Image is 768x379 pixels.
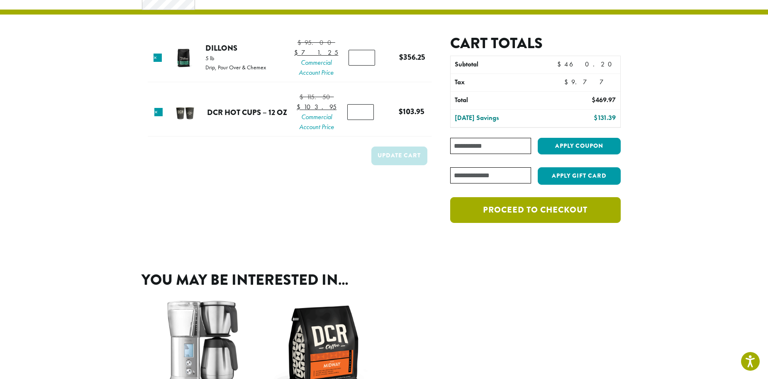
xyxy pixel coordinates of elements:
[297,38,305,47] span: $
[297,38,335,47] bdi: 95.00
[564,78,616,86] bdi: 9.77
[294,48,338,57] bdi: 71.25
[141,271,627,289] h2: You may be interested in…
[399,51,403,63] span: $
[451,92,552,109] th: Total
[538,138,621,155] button: Apply coupon
[538,167,621,185] button: Apply Gift Card
[371,147,427,165] button: Update cart
[300,93,307,101] span: $
[205,55,266,61] p: 5 lb
[349,50,375,66] input: Product quantity
[451,56,552,73] th: Subtotal
[451,110,552,127] th: [DATE] Savings
[399,106,403,117] span: $
[294,58,338,78] span: Commercial Account Price
[300,93,334,101] bdi: 115.50
[170,44,197,71] img: Dillons
[171,99,198,126] img: DCR Hot Cups - 12 oz
[450,34,620,52] h2: Cart totals
[557,60,616,68] bdi: 460.20
[297,103,304,111] span: $
[154,108,163,116] a: Remove this item
[297,112,336,132] span: Commercial Account Price
[450,197,620,223] a: Proceed to checkout
[451,74,560,91] th: Tax
[399,51,425,63] bdi: 356.25
[594,113,616,122] bdi: 131.39
[294,48,301,57] span: $
[564,78,571,86] span: $
[297,103,336,111] bdi: 103.95
[205,42,237,54] a: Dillons
[594,113,597,122] span: $
[347,104,374,120] input: Product quantity
[207,107,287,118] a: DCR Hot Cups – 12 oz
[399,106,424,117] bdi: 103.95
[205,64,266,70] p: Drip, Pour Over & Chemex
[592,95,595,104] span: $
[154,54,162,62] a: Remove this item
[592,95,616,104] bdi: 469.97
[557,60,564,68] span: $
